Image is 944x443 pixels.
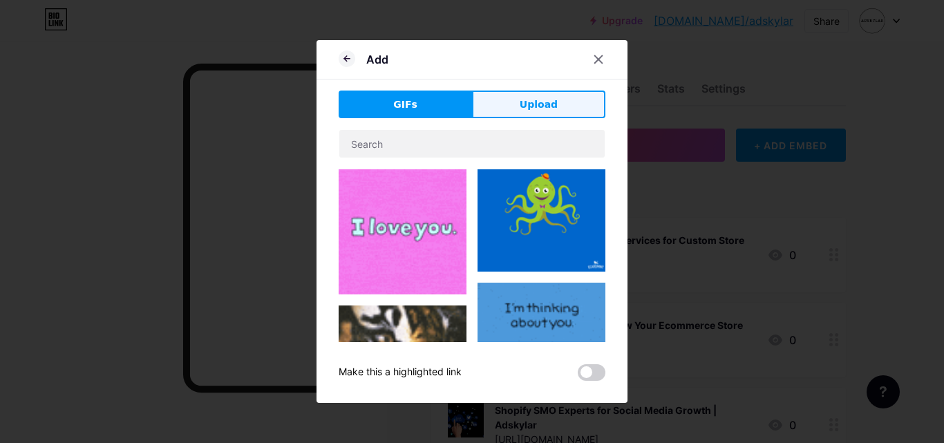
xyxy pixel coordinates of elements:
[520,97,558,112] span: Upload
[366,51,388,68] div: Add
[339,364,462,381] div: Make this a highlighted link
[339,91,472,118] button: GIFs
[478,283,605,411] img: Gihpy
[472,91,605,118] button: Upload
[339,169,466,294] img: Gihpy
[393,97,417,112] span: GIFs
[339,130,605,158] input: Search
[478,169,605,272] img: Gihpy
